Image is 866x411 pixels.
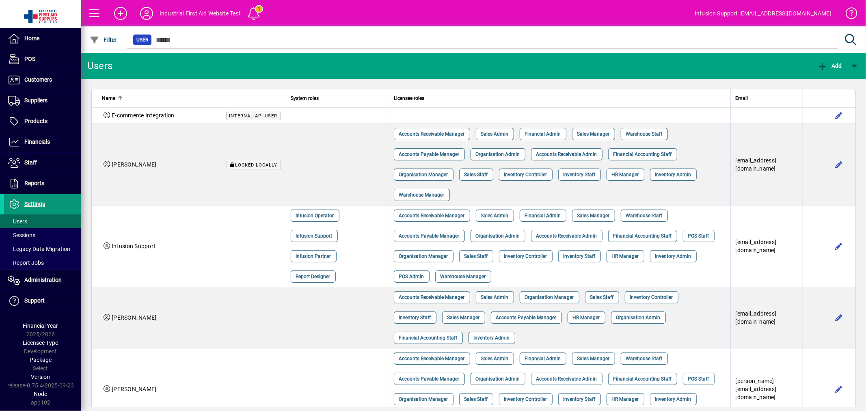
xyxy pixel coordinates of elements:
span: Sales Admin [481,355,509,363]
span: Add [818,63,842,69]
span: Sales Manager [577,212,610,220]
span: Report Designer [296,273,330,281]
span: Organisation Manager [399,171,448,179]
span: User [136,36,148,44]
span: Accounts Receivable Admin [536,232,597,240]
span: HR Manager [573,314,600,322]
span: [PERSON_NAME] [112,161,156,168]
span: Sales Manager [577,130,610,138]
span: Organisation Admin [616,314,661,322]
button: Profile [134,6,160,21]
span: POS Staff [688,232,709,240]
a: Administration [4,270,81,290]
a: Home [4,28,81,49]
span: Infusion Support [296,232,333,240]
button: Edit [832,311,845,324]
span: Warehouse Staff [626,130,663,138]
span: Financial Admin [525,212,561,220]
span: Inventory Controller [504,395,547,403]
span: [PERSON_NAME] [112,314,156,321]
span: HR Manager [612,171,639,179]
span: System roles [291,94,319,103]
span: Support [24,297,45,304]
a: Users [4,214,81,228]
span: Products [24,118,48,124]
span: Financial Year [23,322,58,329]
span: Inventory Controller [504,171,547,179]
span: HR Manager [612,252,639,260]
span: Inventory Admin [655,171,691,179]
span: Internal API user [229,113,278,119]
span: Inventory Admin [655,395,691,403]
span: Inventory Staff [564,171,596,179]
button: Add [816,58,844,73]
span: Warehouse Staff [626,355,663,363]
span: Licensee Type [23,340,58,346]
span: Locked locally [235,162,278,168]
span: Accounts Payable Manager [496,314,557,322]
button: Filter [88,32,119,47]
span: Infusion Operator [296,212,334,220]
span: Inventory Admin [655,252,691,260]
span: Warehouse Staff [626,212,663,220]
span: Version [31,374,50,380]
span: Name [102,94,115,103]
span: Users [8,218,27,225]
button: Add [108,6,134,21]
span: Financial Accounting Staff [613,150,672,158]
span: Organisation Manager [399,252,448,260]
span: Inventory Controller [504,252,547,260]
span: [PERSON_NAME] [112,386,156,392]
span: Sales Admin [481,130,509,138]
span: Accounts Receivable Manager [399,212,465,220]
button: Edit [832,240,845,253]
span: Licensee roles [394,94,425,103]
span: [PERSON_NAME][EMAIL_ADDRESS][DOMAIN_NAME] [736,378,777,400]
span: Reports [24,180,44,186]
a: Legacy Data Migration [4,242,81,256]
span: Accounts Payable Manager [399,150,460,158]
div: Name [102,94,281,103]
span: Organisation Manager [525,293,574,301]
span: Accounts Receivable Manager [399,293,465,301]
div: Industrial First Aid Website Test [160,7,241,20]
span: Infusion Partner [296,252,331,260]
span: POS Staff [688,375,709,383]
a: Financials [4,132,81,152]
button: Edit [832,158,845,171]
span: Warehouse Manager [399,191,445,199]
span: Home [24,35,39,41]
span: Accounts Receivable Manager [399,130,465,138]
span: Accounts Receivable Manager [399,355,465,363]
span: Sales Staff [464,171,488,179]
a: Report Jobs [4,256,81,270]
span: Inventory Staff [564,395,596,403]
span: Inventory Controller [630,293,673,301]
a: Reports [4,173,81,194]
span: Inventory Staff [564,252,596,260]
span: Organisation Admin [476,375,520,383]
span: E-commerce Integration [112,112,175,119]
span: Node [34,391,48,397]
span: Financial Accounting Staff [399,334,458,342]
span: HR Manager [612,395,639,403]
span: Email [736,94,748,103]
span: Sales Admin [481,212,509,220]
span: Organisation Admin [476,150,520,158]
a: Support [4,291,81,311]
a: Customers [4,70,81,90]
span: Inventory Admin [474,334,510,342]
span: Suppliers [24,97,48,104]
span: Infusion Support [112,243,155,249]
span: Organisation Manager [399,395,448,403]
a: POS [4,49,81,69]
span: Sales Staff [464,395,488,403]
span: Financial Accounting Staff [613,375,672,383]
span: Accounts Receivable Admin [536,375,597,383]
div: Infusion Support [EMAIL_ADDRESS][DOMAIN_NAME] [695,7,831,20]
span: POS Admin [399,273,424,281]
a: Knowledge Base [840,2,856,28]
a: Sessions [4,228,81,242]
span: Administration [24,277,62,283]
span: Legacy Data Migration [8,246,70,252]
